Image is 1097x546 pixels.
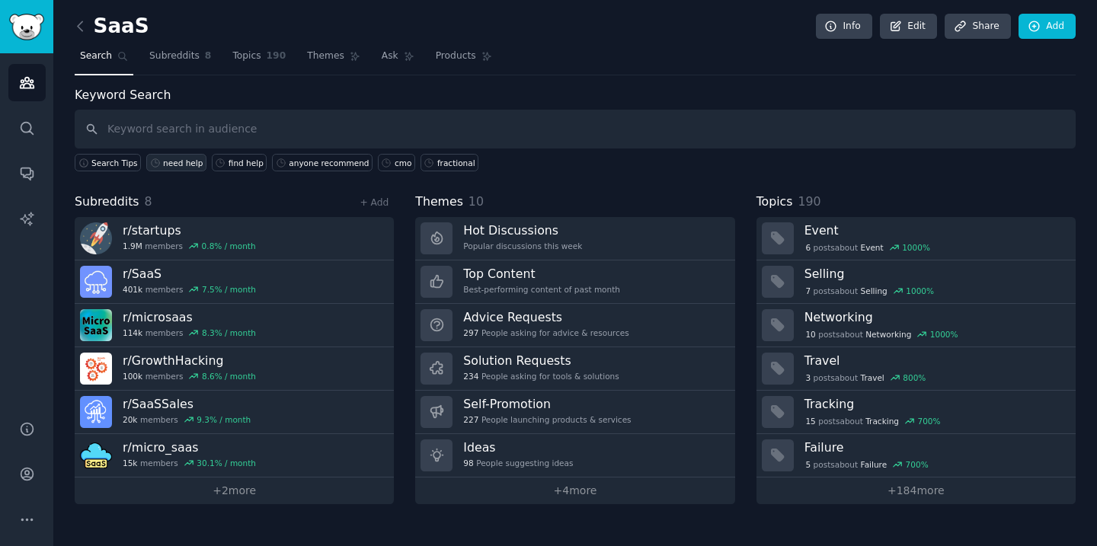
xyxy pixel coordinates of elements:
span: 190 [267,49,286,63]
span: 8 [145,194,152,209]
h3: r/ startups [123,222,256,238]
div: members [123,371,256,382]
div: 1000 % [930,329,958,340]
div: 7.5 % / month [202,284,256,295]
span: Search Tips [91,158,138,168]
div: 800 % [903,372,926,383]
a: r/SaaS401kmembers7.5% / month [75,260,394,304]
a: Self-Promotion227People launching products & services [415,391,734,434]
a: Add [1019,14,1076,40]
button: Search Tips [75,154,141,171]
span: Themes [415,193,463,212]
a: fractional [421,154,478,171]
span: Themes [307,49,344,63]
a: Ask [376,44,420,75]
span: 98 [463,458,473,468]
a: Info [816,14,872,40]
span: Products [436,49,476,63]
span: 8 [205,49,212,63]
img: startups [80,222,112,254]
div: 0.8 % / month [202,241,256,251]
span: 15k [123,458,137,468]
div: need help [163,158,203,168]
div: People launching products & services [463,414,631,425]
a: r/micro_saas15kmembers30.1% / month [75,434,394,477]
h3: Self-Promotion [463,396,631,412]
span: Networking [865,329,911,340]
div: members [123,414,251,425]
div: anyone recommend [289,158,369,168]
img: microsaas [80,309,112,341]
div: 30.1 % / month [197,458,256,468]
h3: r/ GrowthHacking [123,353,256,369]
div: Best-performing content of past month [463,284,620,295]
h3: Tracking [804,396,1065,412]
a: Edit [880,14,937,40]
span: 10 [805,329,815,340]
span: 190 [798,194,820,209]
input: Keyword search in audience [75,110,1076,148]
span: Topics [756,193,793,212]
span: Subreddits [75,193,139,212]
a: Top ContentBest-performing content of past month [415,260,734,304]
span: 401k [123,284,142,295]
div: 700 % [917,416,940,426]
h2: SaaS [75,14,149,39]
a: anyone recommend [272,154,373,171]
div: post s about [804,241,932,254]
a: +4more [415,477,734,504]
span: 7 [805,286,811,296]
a: +184more [756,477,1076,504]
div: People asking for tools & solutions [463,371,619,382]
img: GummySearch logo [9,14,44,40]
div: members [123,327,256,338]
div: 9.3 % / month [197,414,251,425]
a: Solution Requests234People asking for tools & solutions [415,347,734,391]
span: Ask [382,49,398,63]
h3: Ideas [463,439,573,455]
a: Selling7postsaboutSelling1000% [756,260,1076,304]
span: Selling [861,286,888,296]
img: SaaSSales [80,396,112,428]
h3: r/ SaaS [123,266,256,282]
div: 700 % [906,459,929,470]
a: Ideas98People suggesting ideas [415,434,734,477]
span: Event [861,242,884,253]
a: Event6postsaboutEvent1000% [756,217,1076,260]
span: 10 [469,194,484,209]
a: Networking10postsaboutNetworking1000% [756,304,1076,347]
span: 234 [463,371,478,382]
span: 15 [805,416,815,426]
img: GrowthHacking [80,353,112,385]
div: post s about [804,327,960,341]
a: Tracking15postsaboutTracking700% [756,391,1076,434]
a: need help [146,154,206,171]
span: 227 [463,414,478,425]
a: +2more [75,477,394,504]
a: r/startups1.9Mmembers0.8% / month [75,217,394,260]
h3: Top Content [463,266,620,282]
div: post s about [804,371,927,385]
div: members [123,284,256,295]
div: People asking for advice & resources [463,327,628,338]
a: r/SaaSSales20kmembers9.3% / month [75,391,394,434]
a: Advice Requests297People asking for advice & resources [415,304,734,347]
h3: r/ SaaSSales [123,396,251,412]
a: Hot DiscussionsPopular discussions this week [415,217,734,260]
span: 3 [805,372,811,383]
span: 114k [123,327,142,338]
h3: Selling [804,266,1065,282]
span: Failure [861,459,888,470]
a: Share [945,14,1010,40]
h3: Event [804,222,1065,238]
span: 5 [805,459,811,470]
img: SaaS [80,266,112,298]
div: find help [229,158,264,168]
div: 1000 % [906,286,934,296]
span: 297 [463,327,478,338]
h3: Hot Discussions [463,222,582,238]
h3: Advice Requests [463,309,628,325]
div: members [123,458,256,468]
a: find help [212,154,267,171]
div: People suggesting ideas [463,458,573,468]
